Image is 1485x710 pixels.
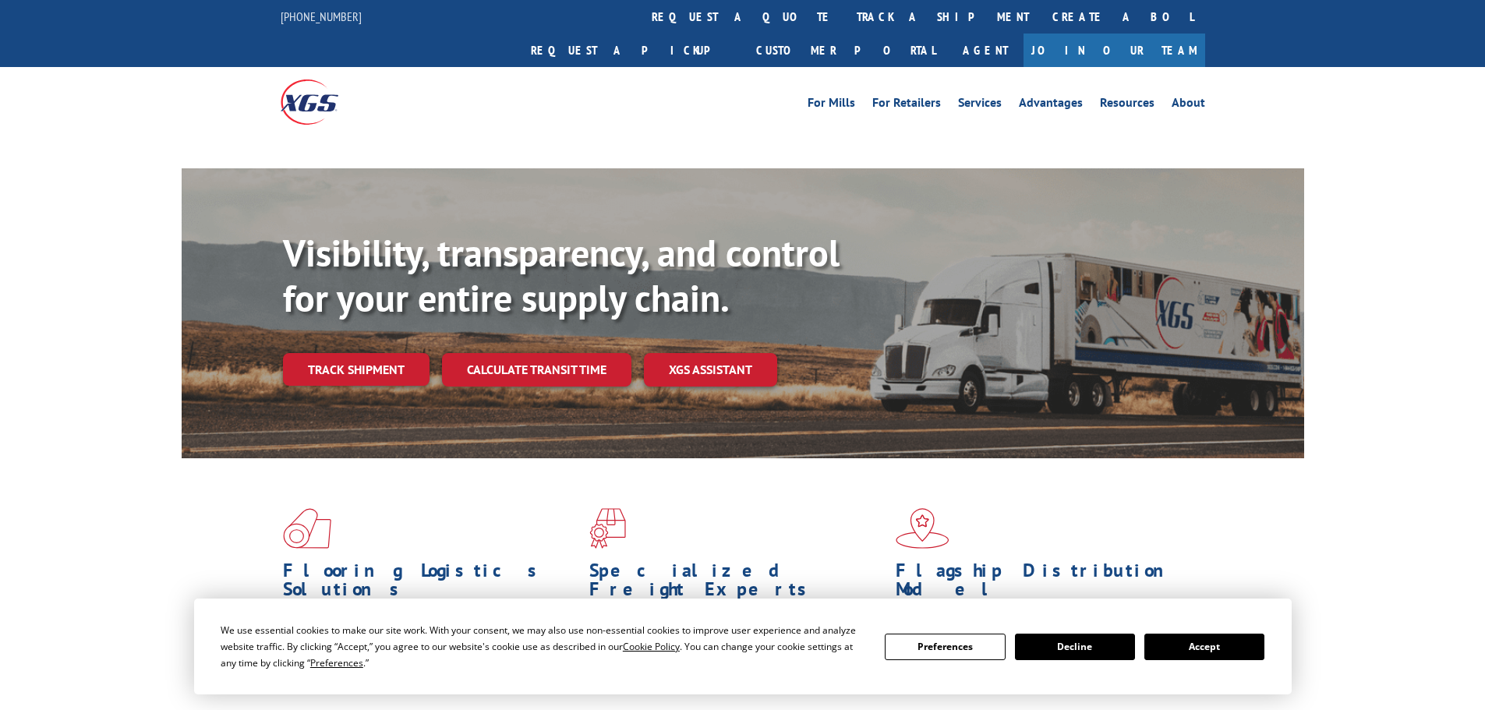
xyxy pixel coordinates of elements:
[644,353,777,387] a: XGS ASSISTANT
[519,34,744,67] a: Request a pickup
[1100,97,1154,114] a: Resources
[1144,634,1264,660] button: Accept
[947,34,1024,67] a: Agent
[442,353,631,387] a: Calculate transit time
[744,34,947,67] a: Customer Portal
[283,353,430,386] a: Track shipment
[1019,97,1083,114] a: Advantages
[808,97,855,114] a: For Mills
[589,508,626,549] img: xgs-icon-focused-on-flooring-red
[1024,34,1205,67] a: Join Our Team
[194,599,1292,694] div: Cookie Consent Prompt
[589,561,884,606] h1: Specialized Freight Experts
[283,508,331,549] img: xgs-icon-total-supply-chain-intelligence-red
[896,508,949,549] img: xgs-icon-flagship-distribution-model-red
[872,97,941,114] a: For Retailers
[1172,97,1205,114] a: About
[283,228,840,322] b: Visibility, transparency, and control for your entire supply chain.
[283,561,578,606] h1: Flooring Logistics Solutions
[623,640,680,653] span: Cookie Policy
[1015,634,1135,660] button: Decline
[958,97,1002,114] a: Services
[885,634,1005,660] button: Preferences
[281,9,362,24] a: [PHONE_NUMBER]
[221,622,866,671] div: We use essential cookies to make our site work. With your consent, we may also use non-essential ...
[896,561,1190,606] h1: Flagship Distribution Model
[310,656,363,669] span: Preferences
